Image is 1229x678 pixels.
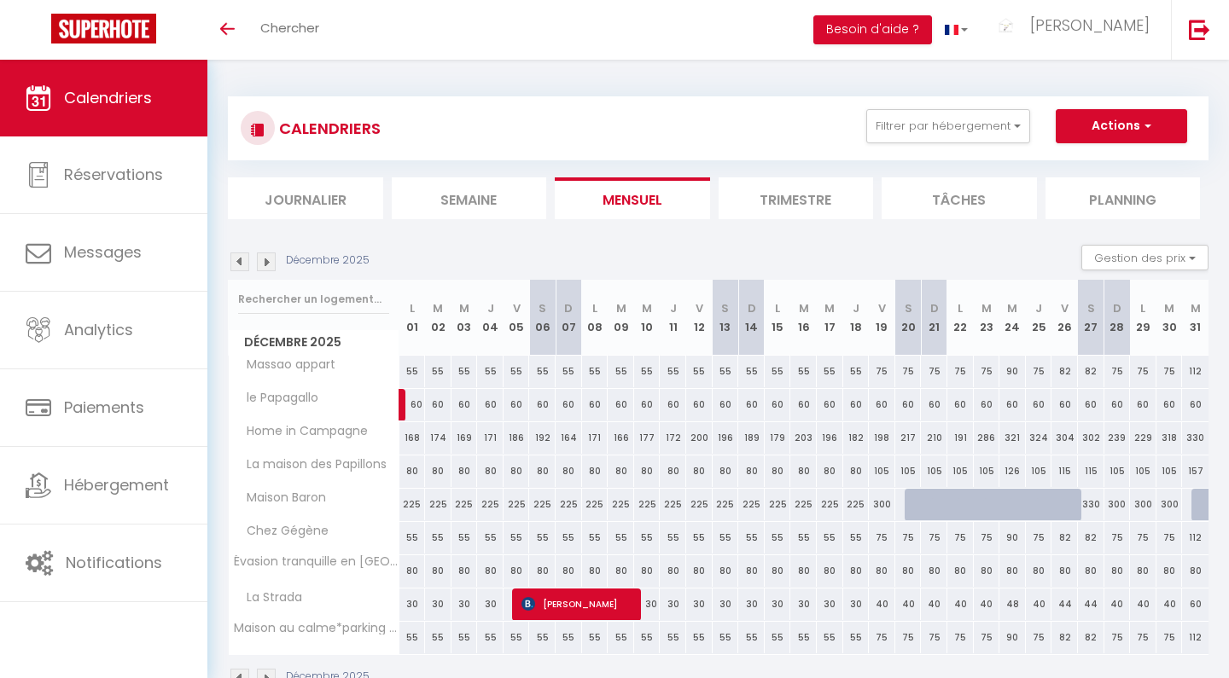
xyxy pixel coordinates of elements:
span: Chercher [260,19,319,37]
div: 75 [1026,522,1052,553]
div: 80 [556,555,582,587]
abbr: S [1087,300,1095,316]
div: 166 [608,422,634,454]
div: 75 [974,522,1000,553]
th: 15 [765,280,791,356]
abbr: J [1035,300,1042,316]
th: 14 [738,280,765,356]
div: 60 [921,389,947,420]
div: 80 [399,555,426,587]
div: 80 [713,555,739,587]
div: 189 [738,422,765,454]
th: 04 [477,280,504,356]
div: 55 [817,356,843,387]
abbr: M [799,300,809,316]
div: 60 [974,389,1000,420]
div: 55 [765,356,791,387]
div: 105 [869,455,895,487]
abbr: D [748,300,756,316]
div: 55 [582,356,609,387]
div: 80 [843,555,870,587]
div: 105 [974,455,1000,487]
div: 182 [843,422,870,454]
div: 55 [634,356,661,387]
abbr: S [721,300,729,316]
span: Décembre 2025 [229,330,399,355]
div: 80 [425,455,451,487]
div: 80 [1051,555,1078,587]
div: 75 [1026,356,1052,387]
div: 55 [399,356,426,387]
abbr: V [878,300,886,316]
div: 80 [999,555,1026,587]
div: 321 [999,422,1026,454]
div: 55 [660,356,686,387]
div: 330 [1078,489,1104,520]
div: 80 [974,555,1000,587]
h3: CALENDRIERS [275,109,381,148]
div: 60 [1182,389,1209,420]
th: 10 [634,280,661,356]
div: 169 [451,422,478,454]
div: 75 [1104,356,1131,387]
div: 60 [1026,389,1052,420]
div: 75 [1130,522,1156,553]
button: Filtrer par hébergement [866,109,1030,143]
span: Home in Campagne [231,422,372,441]
div: 80 [425,555,451,587]
th: 18 [843,280,870,356]
abbr: J [487,300,494,316]
div: 60 [556,389,582,420]
button: Gestion des prix [1081,245,1209,270]
div: 80 [529,455,556,487]
div: 60 [1130,389,1156,420]
div: 55 [504,356,530,387]
img: ... [993,17,1019,35]
div: 55 [817,522,843,553]
div: 80 [817,455,843,487]
div: 90 [999,522,1026,553]
li: Tâches [882,177,1037,219]
div: 225 [556,489,582,520]
div: 55 [477,356,504,387]
div: 105 [947,455,974,487]
span: [PERSON_NAME] [1030,14,1150,36]
div: 80 [529,555,556,587]
li: Trimestre [719,177,874,219]
div: 80 [947,555,974,587]
div: 55 [529,522,556,553]
div: 80 [477,555,504,587]
abbr: V [513,300,521,316]
abbr: L [410,300,415,316]
abbr: L [1140,300,1145,316]
div: 198 [869,422,895,454]
div: 324 [1026,422,1052,454]
abbr: S [539,300,546,316]
span: Maison Baron [231,489,330,507]
th: 29 [1130,280,1156,356]
div: 80 [582,555,609,587]
div: 55 [686,356,713,387]
span: Analytics [64,319,133,340]
th: 23 [974,280,1000,356]
div: 80 [713,455,739,487]
div: 105 [895,455,922,487]
div: 168 [399,422,426,454]
th: 02 [425,280,451,356]
th: 27 [1078,280,1104,356]
div: 60 [1051,389,1078,420]
div: 60 [713,389,739,420]
div: 300 [869,489,895,520]
abbr: M [1191,300,1201,316]
th: 16 [790,280,817,356]
div: 60 [1104,389,1131,420]
th: 20 [895,280,922,356]
div: 55 [451,356,478,387]
div: 80 [738,455,765,487]
div: 75 [1156,522,1183,553]
input: Rechercher un logement... [238,284,389,315]
div: 80 [1026,555,1052,587]
div: 80 [895,555,922,587]
abbr: M [433,300,443,316]
div: 115 [1051,455,1078,487]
